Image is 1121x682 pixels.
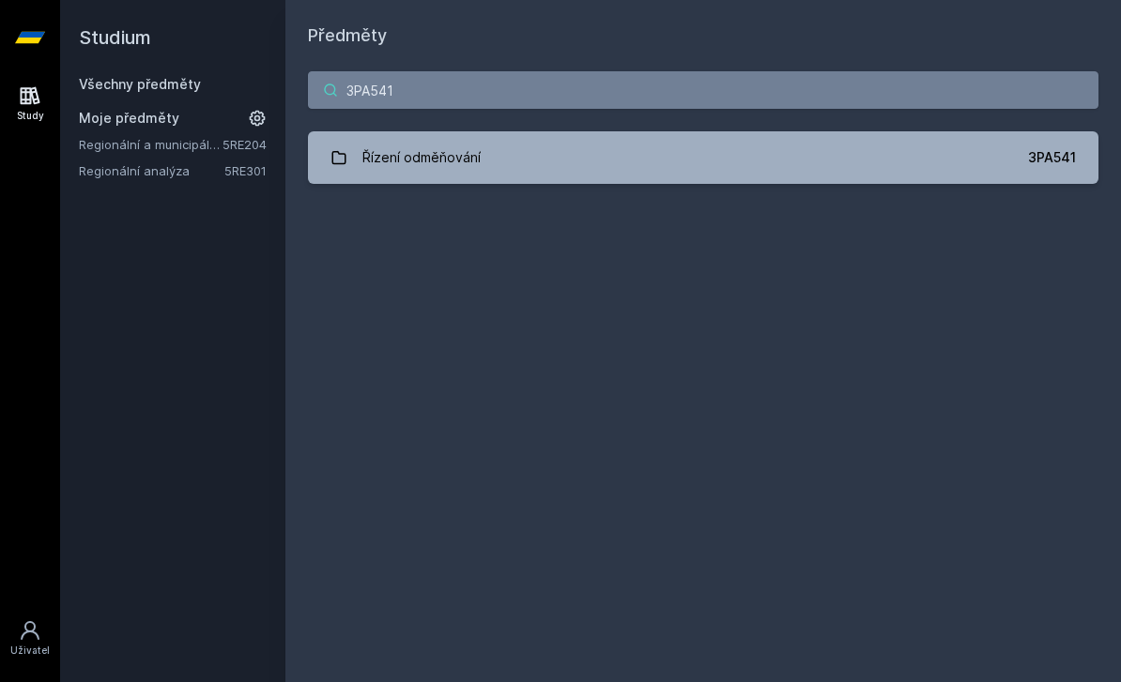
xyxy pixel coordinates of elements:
a: Study [4,75,56,132]
a: Uživatel [4,610,56,667]
a: Regionální analýza [79,161,224,180]
div: 3PA541 [1028,148,1076,167]
div: Uživatel [10,644,50,658]
a: 5RE301 [224,163,267,178]
a: Regionální a municipální ekonomie [79,135,223,154]
input: Název nebo ident předmětu… [308,71,1098,109]
a: Všechny předměty [79,76,201,92]
div: Study [17,109,44,123]
h1: Předměty [308,23,1098,49]
span: Moje předměty [79,109,179,128]
a: Řízení odměňování 3PA541 [308,131,1098,184]
a: 5RE204 [223,137,267,152]
div: Řízení odměňování [362,139,481,176]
